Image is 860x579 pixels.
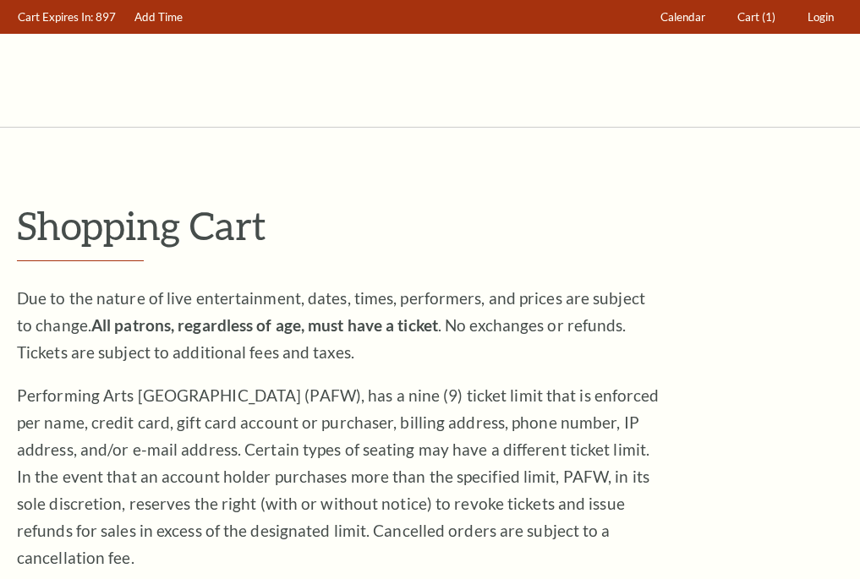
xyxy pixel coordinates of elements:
[762,10,775,24] span: (1)
[127,1,191,34] a: Add Time
[800,1,842,34] a: Login
[18,10,93,24] span: Cart Expires In:
[730,1,784,34] a: Cart (1)
[17,204,843,247] p: Shopping Cart
[737,10,759,24] span: Cart
[808,10,834,24] span: Login
[17,382,660,571] p: Performing Arts [GEOGRAPHIC_DATA] (PAFW), has a nine (9) ticket limit that is enforced per name, ...
[96,10,116,24] span: 897
[660,10,705,24] span: Calendar
[653,1,714,34] a: Calendar
[17,288,645,362] span: Due to the nature of live entertainment, dates, times, performers, and prices are subject to chan...
[91,315,438,335] strong: All patrons, regardless of age, must have a ticket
